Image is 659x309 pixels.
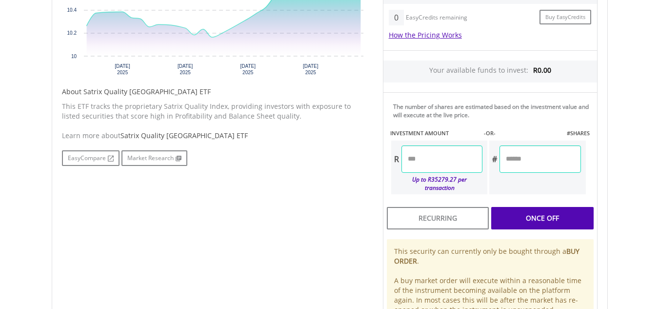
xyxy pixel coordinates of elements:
label: -OR- [484,129,496,137]
div: Recurring [387,207,489,229]
text: [DATE] 2025 [240,63,256,75]
text: [DATE] 2025 [115,63,130,75]
text: [DATE] 2025 [177,63,193,75]
div: # [489,145,499,173]
label: INVESTMENT AMOUNT [390,129,449,137]
div: Your available funds to invest: [383,61,597,82]
text: 10.4 [67,7,77,13]
a: Market Research [121,150,187,166]
div: Once Off [491,207,593,229]
div: R [391,145,401,173]
b: BUY ORDER [394,247,579,266]
a: EasyCompare [62,150,120,166]
span: Satrix Quality [GEOGRAPHIC_DATA] ETF [120,131,248,140]
div: Up to R35279.27 per transaction [391,173,483,194]
p: This ETF tracks the proprietary Satrix Quality Index, providing investors with exposure to listed... [62,102,368,121]
span: R0.00 [533,65,551,75]
h5: About Satrix Quality [GEOGRAPHIC_DATA] ETF [62,87,368,97]
a: Buy EasyCredits [539,10,591,25]
div: Learn more about [62,131,368,141]
label: #SHARES [567,129,590,137]
div: EasyCredits remaining [406,14,467,22]
text: 10 [71,54,77,59]
text: 10.2 [67,30,77,36]
a: How the Pricing Works [389,30,462,40]
div: The number of shares are estimated based on the investment value and will execute at the live price. [393,103,593,119]
text: [DATE] 2025 [303,63,319,75]
div: 0 [389,10,404,25]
